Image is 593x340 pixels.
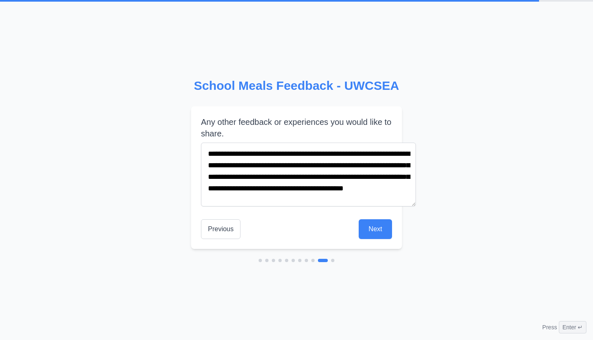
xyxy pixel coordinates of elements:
[359,219,392,239] button: Next
[201,219,240,239] button: Previous
[201,116,392,139] label: Any other feedback or experiences you would like to share.
[191,78,402,93] h2: School Meals Feedback - UWCSEA
[559,321,586,333] span: Enter ↵
[542,321,586,333] div: Press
